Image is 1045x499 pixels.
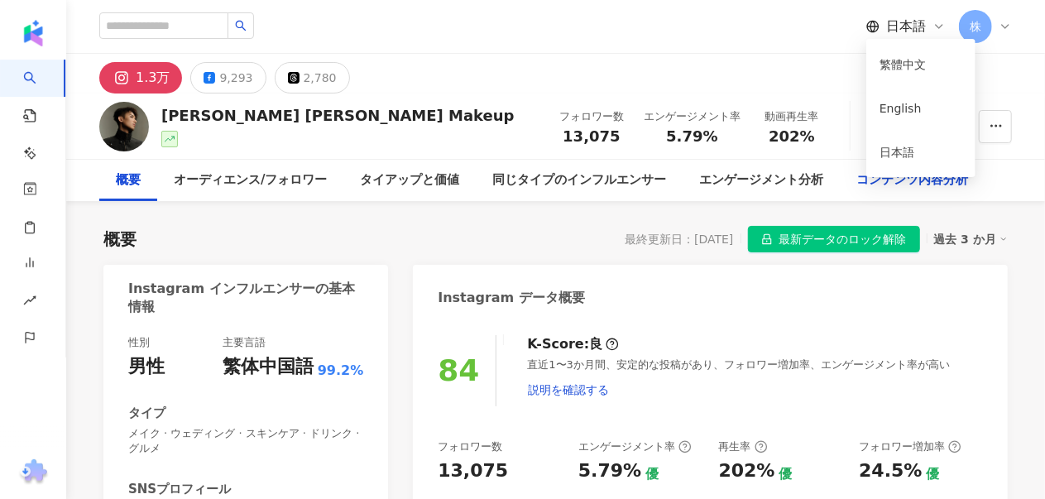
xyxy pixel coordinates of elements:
div: 24.5% [859,458,922,484]
div: 1.3万 [136,66,170,89]
span: 日本語 [886,17,926,36]
div: 過去 3 か月 [934,228,1009,250]
div: SNSプロフィール [128,481,231,498]
div: 優 [779,465,793,483]
div: 最終更新日：[DATE] [625,233,733,246]
div: 概要 [116,170,141,190]
div: オーディエンス/フォロワー [174,170,327,190]
div: 性別 [128,335,150,350]
div: 優 [645,465,659,483]
a: search [23,60,56,238]
span: 説明を確認する [528,383,609,396]
div: 84 [438,353,479,387]
div: [PERSON_NAME] [PERSON_NAME] Makeup [161,105,515,126]
div: フォロワー数 [438,439,502,454]
div: 動画再生率 [760,108,823,125]
button: 最新データのロック解除 [748,226,920,252]
span: 99.2% [318,362,364,380]
span: 202% [769,128,815,145]
img: logo icon [20,20,46,46]
div: K-Score : [527,335,619,353]
div: 男性 [128,354,165,380]
div: 良 [589,335,602,353]
div: タイアップと価値 [360,170,459,190]
img: KOL Avatar [99,102,149,151]
div: Instagram インフルエンサーの基本情報 [128,280,355,317]
div: コンテンツ内容分析 [856,170,968,190]
span: lock [761,233,773,245]
button: 1.3万 [99,62,182,94]
div: タイプ [128,405,165,422]
span: メイク · ウェディング · スキンケア · ドリンク · グルメ [128,426,363,456]
div: 主要言語 [223,335,266,350]
div: 2,780 [304,66,337,89]
img: chrome extension [17,459,50,486]
div: 202% [719,458,775,484]
div: 9,293 [219,66,252,89]
div: 同じタイプのインフルエンサー [492,170,666,190]
div: 直近1〜3か月間、安定的な投稿があり、フォロワー増加率、エンゲージメント率が高い [527,357,983,405]
div: エンゲージメント率 [644,108,741,125]
span: search [235,20,247,31]
div: 5.79% [578,458,641,484]
div: フォロワー増加率 [859,439,961,454]
div: エンゲージメント率 [578,439,692,454]
span: rise [23,284,36,321]
div: エンゲージメント分析 [699,170,823,190]
button: 2,780 [275,62,350,94]
div: Instagram データ概要 [438,289,585,307]
span: 5.79% [666,128,717,145]
div: 優 [927,465,940,483]
button: 説明を確認する [527,373,610,406]
div: 概要 [103,228,137,251]
span: 13,075 [563,127,620,145]
div: 再生率 [719,439,768,454]
div: 繁体中国語 [223,354,314,380]
button: 9,293 [190,62,266,94]
div: フォロワー数 [559,108,624,125]
span: 株 [970,17,981,36]
span: 最新データのロック解除 [779,227,907,253]
div: 13,075 [438,458,508,484]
